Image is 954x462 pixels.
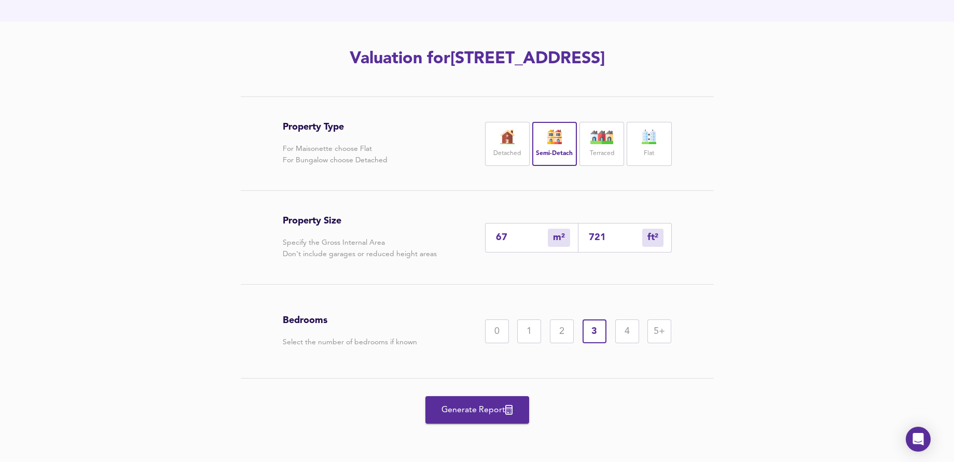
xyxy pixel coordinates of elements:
img: house-icon [494,130,520,144]
p: For Maisonette choose Flat For Bungalow choose Detached [283,143,388,166]
p: Specify the Gross Internal Area Don't include garages or reduced height areas [283,237,437,260]
label: Detached [493,147,521,160]
h3: Bedrooms [283,315,417,326]
input: Sqft [589,232,642,243]
label: Terraced [590,147,614,160]
span: Generate Report [436,403,519,417]
div: 0 [485,319,509,343]
img: house-icon [542,130,568,144]
img: house-icon [589,130,615,144]
div: Terraced [579,122,624,166]
div: 3 [583,319,606,343]
button: Generate Report [425,396,529,424]
h3: Property Type [283,121,388,133]
div: Semi-Detach [532,122,577,166]
div: 4 [615,319,639,343]
div: Open Intercom Messenger [906,427,931,452]
h3: Property Size [283,215,437,227]
div: 2 [550,319,574,343]
label: Semi-Detach [536,147,573,160]
input: Enter sqm [496,232,548,243]
div: m² [642,229,663,247]
h2: Valuation for [STREET_ADDRESS] [184,48,771,71]
div: 1 [517,319,541,343]
img: flat-icon [636,130,662,144]
div: Detached [485,122,530,166]
p: Select the number of bedrooms if known [283,337,417,348]
div: m² [548,229,570,247]
div: 5+ [647,319,671,343]
div: Flat [627,122,671,166]
label: Flat [644,147,654,160]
